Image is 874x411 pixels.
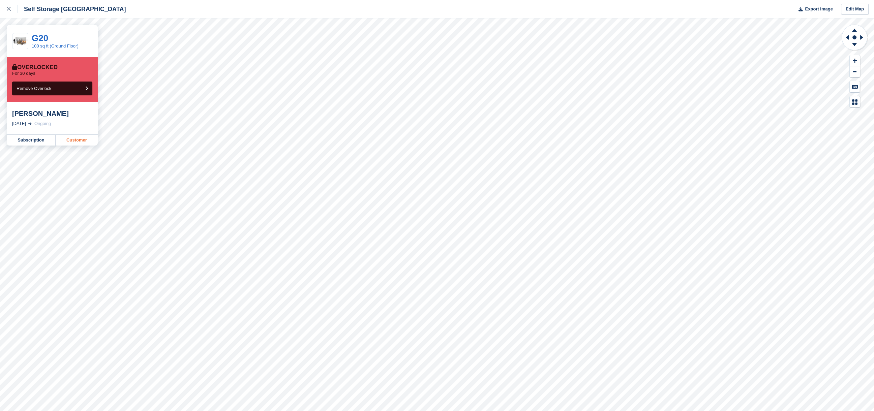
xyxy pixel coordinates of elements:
[32,43,79,49] a: 100 sq ft (Ground Floor)
[841,4,869,15] a: Edit Map
[28,122,32,125] img: arrow-right-light-icn-cde0832a797a2874e46488d9cf13f60e5c3a73dbe684e267c42b8395dfbc2abf.svg
[56,135,98,146] a: Customer
[7,135,56,146] a: Subscription
[12,35,28,47] img: 100.jpg
[12,64,58,71] div: Overlocked
[17,86,51,91] span: Remove Overlock
[32,33,48,43] a: G20
[12,71,35,76] p: For 30 days
[850,66,860,77] button: Zoom Out
[18,5,126,13] div: Self Storage [GEOGRAPHIC_DATA]
[805,6,833,12] span: Export Image
[12,82,92,95] button: Remove Overlock
[34,120,51,127] div: Ongoing
[12,120,26,127] div: [DATE]
[12,109,92,118] div: [PERSON_NAME]
[794,4,833,15] button: Export Image
[850,55,860,66] button: Zoom In
[850,81,860,92] button: Keyboard Shortcuts
[850,96,860,107] button: Map Legend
